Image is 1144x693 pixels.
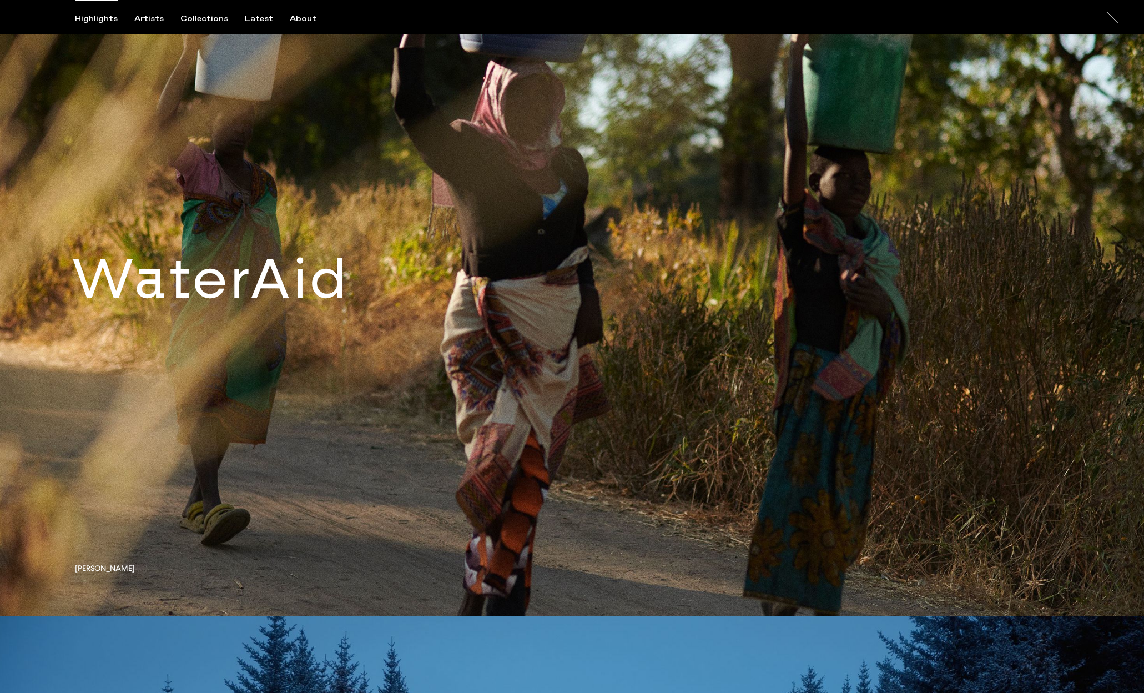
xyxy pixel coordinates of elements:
button: Artists [134,14,180,24]
button: About [290,14,333,24]
div: Collections [180,14,228,24]
button: Latest [245,14,290,24]
div: Highlights [75,14,118,24]
button: Collections [180,14,245,24]
div: About [290,14,316,24]
div: Artists [134,14,164,24]
div: Latest [245,14,273,24]
button: Highlights [75,14,134,24]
